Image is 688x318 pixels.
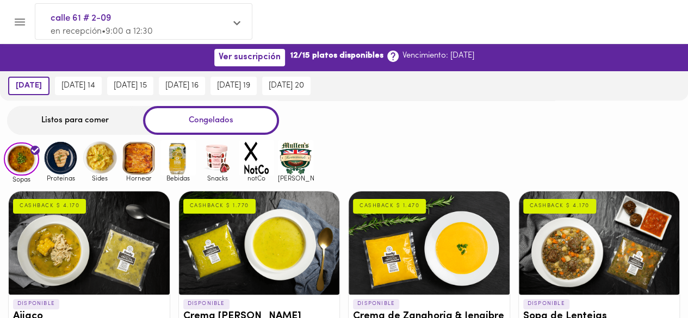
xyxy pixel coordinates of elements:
img: Proteinas [43,140,78,176]
p: DISPONIBLE [353,299,399,309]
p: DISPONIBLE [523,299,569,309]
div: CASHBACK $ 4.170 [523,199,596,213]
b: 12/15 platos disponibles [290,50,383,61]
button: [DATE] 16 [159,77,205,95]
span: [DATE] 20 [269,81,304,91]
span: calle 61 # 2-09 [51,11,226,26]
div: Crema de Zanahoria & Jengibre [349,191,510,295]
img: Hornear [121,140,157,176]
p: Vencimiento: [DATE] [402,50,474,61]
img: mullens [278,140,313,176]
span: Hornear [121,174,157,182]
img: Sides [82,140,117,176]
span: en recepción • 9:00 a 12:30 [51,27,153,36]
span: notCo [239,174,274,182]
span: Ver suscripción [219,52,281,63]
span: [DATE] 15 [114,81,147,91]
img: Sopas [4,142,39,176]
button: [DATE] 15 [107,77,153,95]
p: DISPONIBLE [183,299,230,309]
iframe: To enrich screen reader interactions, please activate Accessibility in Grammarly extension settings [625,255,677,307]
span: Sopas [4,176,39,183]
span: [DATE] 19 [217,81,250,91]
span: [DATE] 16 [165,81,199,91]
div: Sopa de Lentejas [519,191,680,295]
button: [DATE] 20 [262,77,311,95]
button: Ver suscripción [214,49,285,66]
img: Snacks [200,140,235,176]
div: CASHBACK $ 4.170 [13,199,86,213]
button: [DATE] 19 [210,77,257,95]
div: Crema del Huerto [179,191,340,295]
button: Menu [7,9,33,35]
button: [DATE] [8,77,49,95]
div: CASHBACK $ 1.770 [183,199,256,213]
span: [DATE] 14 [61,81,95,91]
span: [PERSON_NAME] [278,174,313,182]
img: Bebidas [160,140,196,176]
span: Sides [82,174,117,182]
span: Bebidas [160,174,196,182]
div: CASHBACK $ 1.470 [353,199,426,213]
span: Snacks [200,174,235,182]
div: Ajiaco [9,191,170,295]
p: DISPONIBLE [13,299,59,309]
div: Listos para comer [7,106,143,135]
div: Congelados [143,106,279,135]
span: [DATE] [16,81,42,91]
button: [DATE] 14 [55,77,102,95]
img: notCo [239,140,274,176]
span: Proteinas [43,174,78,182]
